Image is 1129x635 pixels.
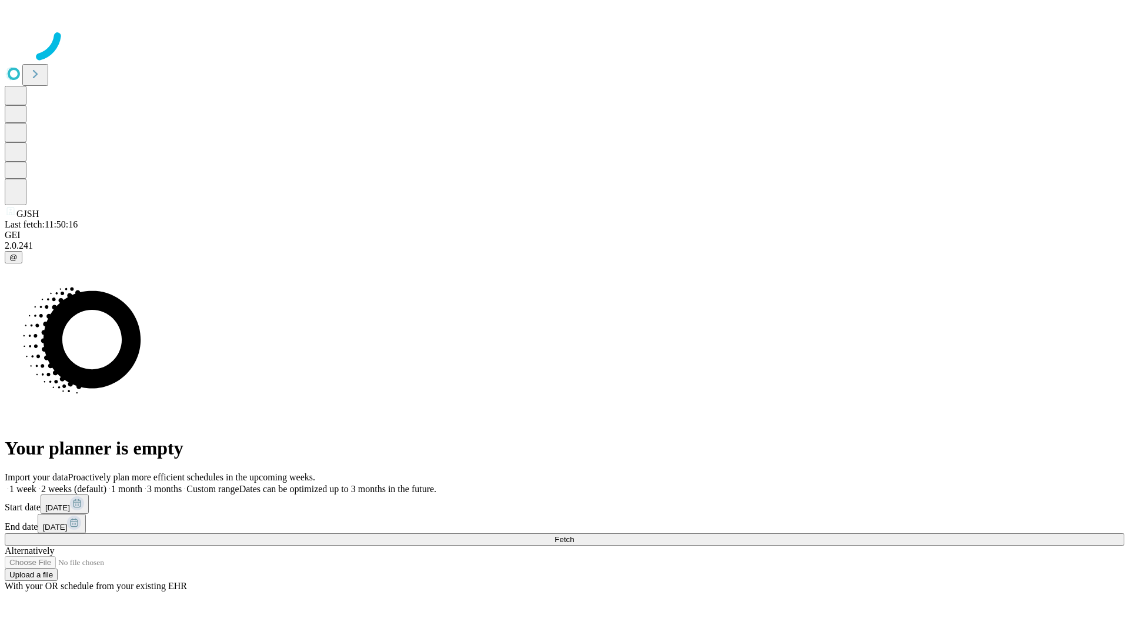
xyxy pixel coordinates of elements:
[186,484,239,494] span: Custom range
[5,219,78,229] span: Last fetch: 11:50:16
[38,514,86,533] button: [DATE]
[5,230,1124,240] div: GEI
[5,569,58,581] button: Upload a file
[5,514,1124,533] div: End date
[239,484,436,494] span: Dates can be optimized up to 3 months in the future.
[5,437,1124,459] h1: Your planner is empty
[68,472,315,482] span: Proactively plan more efficient schedules in the upcoming weeks.
[5,581,187,591] span: With your OR schedule from your existing EHR
[5,546,54,556] span: Alternatively
[9,253,18,262] span: @
[41,494,89,514] button: [DATE]
[45,503,70,512] span: [DATE]
[41,484,106,494] span: 2 weeks (default)
[147,484,182,494] span: 3 months
[16,209,39,219] span: GJSH
[111,484,142,494] span: 1 month
[42,523,67,532] span: [DATE]
[9,484,36,494] span: 1 week
[5,251,22,263] button: @
[555,535,574,544] span: Fetch
[5,494,1124,514] div: Start date
[5,472,68,482] span: Import your data
[5,533,1124,546] button: Fetch
[5,240,1124,251] div: 2.0.241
